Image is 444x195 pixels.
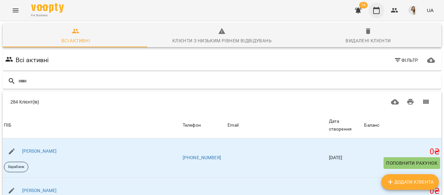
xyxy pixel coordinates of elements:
p: барабани [8,164,24,170]
div: Телефон [183,121,201,129]
button: Друк [403,94,418,110]
h5: 0 ₴ [364,147,440,157]
span: Баланс [364,121,440,129]
div: Баланс [364,121,379,129]
div: Дата створення [329,118,362,133]
div: Email [228,121,239,129]
span: UA [427,7,434,14]
span: Додати клієнта [386,178,434,186]
span: 16 [359,2,368,8]
img: Voopty Logo [31,3,64,13]
button: UA [424,4,436,16]
button: Завантажити CSV [387,94,403,110]
div: Видалені клієнти [346,37,391,45]
span: Фільтр [394,56,418,64]
h6: Всі активні [16,55,49,65]
div: ПІБ [4,121,11,129]
button: Вигляд колонок [418,94,434,110]
div: Всі активні [61,37,90,45]
a: [PERSON_NAME] [22,188,57,193]
span: Телефон [183,121,225,129]
td: [DATE] [328,138,363,177]
span: ПІБ [4,121,180,129]
a: [PHONE_NUMBER] [183,155,221,160]
div: Sort [364,121,379,129]
div: Клієнти з низьким рівнем відвідувань [172,37,272,45]
button: Поповнити рахунок [384,157,440,169]
span: Email [228,121,326,129]
div: Sort [4,121,11,129]
a: [PERSON_NAME] [22,148,57,154]
div: Table Toolbar [3,91,441,112]
button: Додати клієнта [381,174,439,190]
div: 284 Клієнт(ів) [10,99,213,105]
div: Sort [329,118,362,133]
button: Фільтр [391,54,421,66]
span: For Business [31,13,64,18]
div: Sort [183,121,201,129]
div: барабани [4,162,28,172]
div: Sort [228,121,239,129]
img: abcb920824ed1c0b1cb573ad24907a7f.png [409,6,418,15]
button: Menu [8,3,23,18]
span: Поповнити рахунок [386,159,437,167]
